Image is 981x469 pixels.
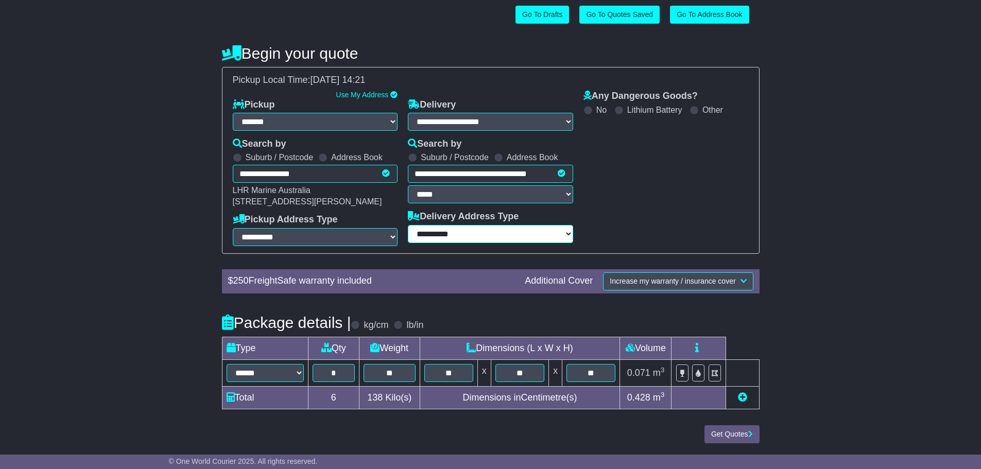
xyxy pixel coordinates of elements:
button: Increase my warranty / insurance cover [603,272,753,290]
label: lb/in [406,320,423,331]
td: Total [222,386,308,409]
td: Weight [359,337,420,359]
span: 0.428 [627,392,650,403]
a: Go To Drafts [515,6,569,24]
span: Increase my warranty / insurance cover [610,277,735,285]
span: 0.071 [627,368,650,378]
button: Get Quotes [704,425,760,443]
span: 250 [233,275,249,286]
label: Lithium Battery [627,105,682,115]
label: Search by [233,138,286,150]
span: m [653,368,665,378]
label: Address Book [331,152,383,162]
td: Kilo(s) [359,386,420,409]
td: 6 [308,386,359,409]
label: Address Book [507,152,558,162]
td: x [477,359,491,386]
h4: Begin your quote [222,45,760,62]
label: Pickup [233,99,275,111]
span: [DATE] 14:21 [311,75,366,85]
sup: 3 [661,391,665,398]
span: © One World Courier 2025. All rights reserved. [169,457,318,465]
a: Go To Address Book [670,6,749,24]
div: Additional Cover [520,275,598,287]
td: Dimensions in Centimetre(s) [420,386,620,409]
td: Type [222,337,308,359]
label: kg/cm [364,320,388,331]
label: Suburb / Postcode [246,152,314,162]
span: m [653,392,665,403]
label: Suburb / Postcode [421,152,489,162]
label: Any Dangerous Goods? [583,91,698,102]
span: 138 [367,392,383,403]
label: Search by [408,138,461,150]
td: Dimensions (L x W x H) [420,337,620,359]
label: Delivery [408,99,456,111]
label: Delivery Address Type [408,211,519,222]
span: LHR Marine Australia [233,186,311,195]
a: Go To Quotes Saved [579,6,660,24]
h4: Package details | [222,314,351,331]
label: No [596,105,607,115]
td: Volume [620,337,672,359]
td: x [549,359,562,386]
div: Pickup Local Time: [228,75,754,86]
sup: 3 [661,366,665,374]
label: Other [702,105,723,115]
label: Pickup Address Type [233,214,338,225]
td: Qty [308,337,359,359]
span: [STREET_ADDRESS][PERSON_NAME] [233,197,382,206]
a: Add new item [738,392,747,403]
div: $ FreightSafe warranty included [223,275,520,287]
a: Use My Address [336,91,388,99]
